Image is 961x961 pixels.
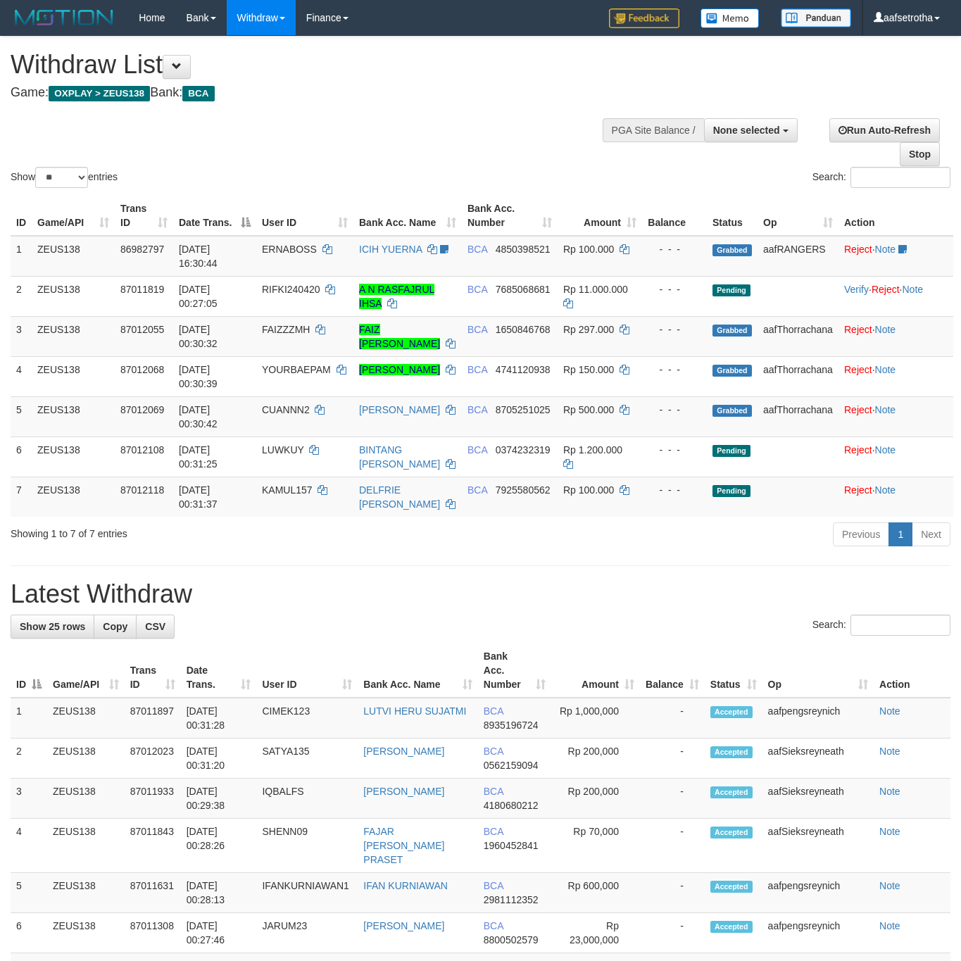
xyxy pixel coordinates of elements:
label: Search: [812,615,950,636]
a: FAJAR [PERSON_NAME] PRASET [363,826,444,865]
td: · [838,356,953,396]
td: ZEUS138 [32,436,115,477]
select: Showentries [35,167,88,188]
td: [DATE] 00:31:20 [181,739,257,779]
a: ICIH YUERNA [359,244,422,255]
span: Rp 100.000 [563,484,614,496]
th: User ID: activate to sort column ascending [256,643,358,698]
td: · [838,477,953,517]
div: - - - [648,443,701,457]
a: Note [875,404,896,415]
td: 6 [11,913,47,953]
td: - [640,739,705,779]
span: CSV [145,621,165,632]
span: Pending [712,445,750,457]
a: FAIZ [PERSON_NAME] [359,324,440,349]
a: Reject [844,324,872,335]
span: Copy 2981112352 to clipboard [484,894,539,905]
span: Copy 4850398521 to clipboard [496,244,551,255]
td: ZEUS138 [47,819,125,873]
td: SHENN09 [256,819,358,873]
span: BCA [467,404,487,415]
a: Show 25 rows [11,615,94,639]
button: None selected [704,118,798,142]
th: Game/API: activate to sort column ascending [47,643,125,698]
span: OXPLAY > ZEUS138 [49,86,150,101]
span: LUWKUY [262,444,304,456]
td: ZEUS138 [32,276,115,316]
td: aafThorrachana [758,356,838,396]
img: Feedback.jpg [609,8,679,28]
span: CUANNN2 [262,404,310,415]
div: - - - [648,363,701,377]
span: BCA [467,284,487,295]
span: None selected [713,125,780,136]
th: Op: activate to sort column ascending [758,196,838,236]
span: Copy 8800502579 to clipboard [484,934,539,946]
span: Copy 1960452841 to clipboard [484,840,539,851]
a: Reject [844,244,872,255]
span: [DATE] 00:31:37 [179,484,218,510]
span: FAIZZZMH [262,324,310,335]
span: Accepted [710,827,753,838]
div: PGA Site Balance / [603,118,704,142]
td: ZEUS138 [47,779,125,819]
span: 87011819 [120,284,164,295]
td: aafSieksreyneath [762,779,874,819]
span: [DATE] 00:30:39 [179,364,218,389]
td: [DATE] 00:28:26 [181,819,257,873]
span: YOURBAEPAM [262,364,331,375]
span: Copy 4741120938 to clipboard [496,364,551,375]
td: SATYA135 [256,739,358,779]
span: BCA [467,484,487,496]
span: 87012068 [120,364,164,375]
td: · [838,316,953,356]
span: BCA [484,786,503,797]
th: Trans ID: activate to sort column ascending [125,643,181,698]
span: [DATE] 00:27:05 [179,284,218,309]
span: 87012118 [120,484,164,496]
a: Note [879,786,900,797]
td: aafSieksreyneath [762,819,874,873]
span: Rp 100.000 [563,244,614,255]
a: DELFRIE [PERSON_NAME] [359,484,440,510]
a: Note [879,705,900,717]
span: BCA [182,86,214,101]
span: [DATE] 00:30:32 [179,324,218,349]
a: 1 [888,522,912,546]
td: 87012023 [125,739,181,779]
th: Action [838,196,953,236]
img: MOTION_logo.png [11,7,118,28]
th: Game/API: activate to sort column ascending [32,196,115,236]
span: [DATE] 00:30:42 [179,404,218,429]
span: Rp 500.000 [563,404,614,415]
a: Reject [872,284,900,295]
td: ZEUS138 [32,316,115,356]
a: [PERSON_NAME] [363,746,444,757]
a: Reject [844,484,872,496]
span: Copy 4180680212 to clipboard [484,800,539,811]
td: ZEUS138 [47,698,125,739]
a: Reject [844,444,872,456]
span: Accepted [710,881,753,893]
td: 6 [11,436,32,477]
td: aafThorrachana [758,396,838,436]
th: Date Trans.: activate to sort column descending [173,196,256,236]
span: Copy 0562159094 to clipboard [484,760,539,771]
span: 87012069 [120,404,164,415]
a: Note [875,244,896,255]
th: Action [874,643,950,698]
th: Date Trans.: activate to sort column ascending [181,643,257,698]
td: 1 [11,698,47,739]
th: Balance: activate to sort column ascending [640,643,705,698]
div: Showing 1 to 7 of 7 entries [11,521,390,541]
td: CIMEK123 [256,698,358,739]
td: Rp 200,000 [551,739,640,779]
td: 5 [11,396,32,436]
span: Accepted [710,786,753,798]
td: - [640,698,705,739]
a: [PERSON_NAME] [363,920,444,931]
th: Status: activate to sort column ascending [705,643,762,698]
th: ID: activate to sort column descending [11,643,47,698]
td: aafRANGERS [758,236,838,277]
